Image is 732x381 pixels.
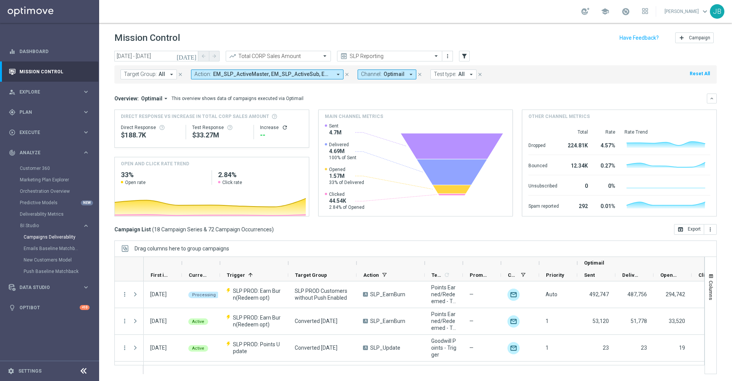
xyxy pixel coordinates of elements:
span: Templates [432,272,443,278]
div: person_search Explore keyboard_arrow_right [8,89,90,95]
span: Optimail [584,260,604,266]
div: 292 [568,199,588,211]
div: Predictive Models [20,197,98,208]
span: 100% of Sent [329,155,356,161]
div: Press SPACE to select this row. [115,335,144,362]
span: 18 Campaign Series & 72 Campaign Occurrences [154,226,272,233]
button: [DATE] [175,51,198,62]
div: 0.01% [597,199,615,211]
span: SLP PROD Customers without Push Enabled [295,287,350,301]
i: filter_alt [461,53,468,60]
div: BI Studio [20,220,98,277]
div: Direct Response [121,124,180,131]
span: school [601,7,609,16]
span: SLP_EarnBurn [370,318,405,324]
a: New Customers Model [24,257,79,263]
i: close [178,72,183,77]
div: Explore [9,89,82,95]
span: Points Earned/Redeemed - Trigger_NEW_EXISTING [431,284,456,305]
span: SLP PROD: Earn Burn(Redeem opt) [233,287,282,301]
div: Press SPACE to select this row. [115,281,144,308]
i: equalizer [9,48,16,55]
div: 03 Aug 2025, Sunday [150,344,167,351]
button: close [344,70,350,79]
div: Press SPACE to select this row. [115,308,144,335]
i: person_search [9,89,16,95]
span: — [469,318,474,324]
span: Execute [19,130,82,135]
h3: Campaign List [114,226,274,233]
h2: 33% [121,170,205,179]
button: track_changes Analyze keyboard_arrow_right [8,150,90,156]
button: arrow_back [198,51,209,61]
i: more_vert [121,344,128,351]
span: Analyze [19,150,82,155]
span: Goodwill Points - Trigger [431,337,456,358]
div: Mission Control [9,61,90,82]
span: Action: [194,71,211,77]
div: New Customers Model [24,254,98,266]
div: $33,272,514 [192,131,247,140]
button: Target Group: All arrow_drop_down [120,69,177,79]
div: $188,700 [121,131,180,140]
span: A [363,292,368,297]
button: refresh [282,124,288,131]
span: SLP_EarnBurn [370,291,405,298]
i: close [417,72,422,77]
div: NEW [81,200,93,205]
span: Open rate [125,179,146,186]
div: Orchestration Overview [20,186,98,197]
img: Optimail [507,342,520,354]
span: 4.69M [329,148,356,155]
a: Push Baseline Matchback [24,268,79,274]
a: Customer 360 [20,165,79,171]
div: Data Studio [9,284,82,291]
a: Predictive Models [20,200,79,206]
i: keyboard_arrow_down [709,96,714,101]
i: more_vert [707,226,713,232]
span: — [469,291,474,298]
h4: Other channel metrics [528,113,590,120]
span: Channel: [361,71,382,77]
i: gps_fixed [9,109,16,116]
colored-tag: Processing [188,291,220,298]
button: close [177,70,184,79]
div: 0 [568,179,588,191]
button: Action: EM_SLP_ActiveMaster, EM_SLP_ActiveSub, EM_SLP_Anniversary, EM_SLP_BPCs, EM_SLP_CR, EM_SLP... [191,69,344,79]
i: open_in_browser [677,226,684,232]
div: This overview shows data of campaigns executed via Optimail [172,95,303,102]
span: — [469,344,474,351]
div: Row Groups [135,245,229,252]
span: Active [192,346,204,351]
i: keyboard_arrow_right [82,284,90,291]
a: Mission Control [19,61,90,82]
i: track_changes [9,149,16,156]
span: Optimail [384,71,405,77]
span: A [363,319,368,323]
a: Orchestration Overview [20,188,79,194]
i: keyboard_arrow_right [82,129,90,136]
div: Emails Baseline Matchback [24,243,98,254]
div: Optimail [507,289,520,301]
a: Emails Baseline Matchback [24,245,79,252]
button: more_vert [444,52,451,61]
span: 1 [546,345,549,351]
span: Sent [329,123,342,129]
ng-select: SLP Reporting [337,51,442,61]
i: arrow_drop_down [468,71,475,78]
span: All [458,71,465,77]
span: keyboard_arrow_down [701,7,709,16]
span: ( [152,226,154,233]
i: add [679,35,685,41]
div: +10 [80,305,90,310]
i: trending_up [229,52,236,60]
div: Plan [9,109,82,116]
div: Rate Trend [624,129,710,135]
div: BI Studio [20,223,82,228]
div: lightbulb Optibot +10 [8,305,90,311]
div: Test Response [192,124,247,131]
div: Deliverability Metrics [20,208,98,220]
span: Channel [508,272,518,278]
div: Analyze [9,149,82,156]
h4: OPEN AND CLICK RATE TREND [121,160,189,167]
